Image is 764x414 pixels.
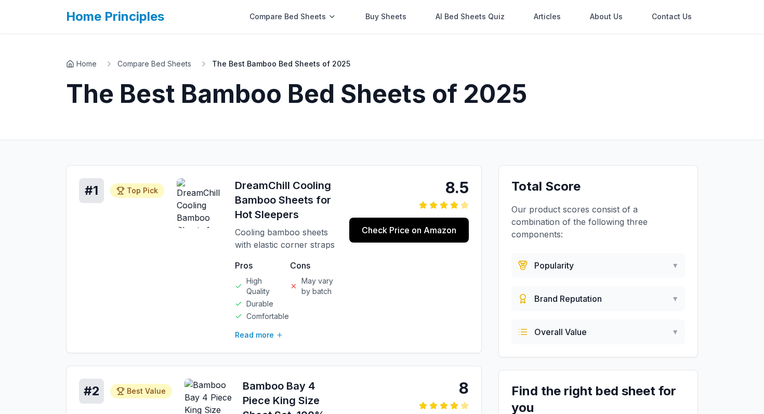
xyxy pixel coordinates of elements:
[235,226,337,251] p: Cooling bamboo sheets with elastic corner straps
[127,386,166,396] span: Best Value
[528,6,567,27] a: Articles
[671,293,679,304] span: ▼
[235,311,282,322] li: Comfortable
[349,178,469,197] div: 8.5
[243,6,343,27] div: Compare Bed Sheets
[534,292,602,305] span: Brand Reputation
[671,327,679,337] span: ▼
[235,178,337,222] h3: DreamChill Cooling Bamboo Sheets for Hot Sleepers
[511,178,685,195] h3: Total Score
[349,379,469,397] div: 8
[235,276,282,297] li: High Quality
[79,178,104,203] div: # 1
[429,6,511,27] a: AI Bed Sheets Quiz
[534,326,587,338] span: Overall Value
[646,6,698,27] a: Contact Us
[511,203,685,241] p: Our product scores consist of a combination of the following three components:
[235,330,283,340] button: Read more
[290,276,337,297] li: May vary by batch
[235,259,282,272] h4: Pros
[66,9,164,24] a: Home Principles
[290,259,337,272] h4: Cons
[117,59,191,69] a: Compare Bed Sheets
[212,59,350,69] span: The Best Bamboo Bed Sheets of 2025
[671,260,679,271] span: ▼
[235,299,282,309] li: Durable
[66,59,97,69] a: Home
[349,218,469,243] a: Check Price on Amazon
[534,259,574,272] span: Popularity
[127,185,158,196] span: Top Pick
[177,178,227,228] img: DreamChill Cooling Bamboo Sheets for Hot Sleepers - Bamboo product image
[66,59,698,69] nav: Breadcrumb
[359,6,413,27] a: Buy Sheets
[79,379,104,404] div: # 2
[584,6,629,27] a: About Us
[66,82,698,106] h1: The Best Bamboo Bed Sheets of 2025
